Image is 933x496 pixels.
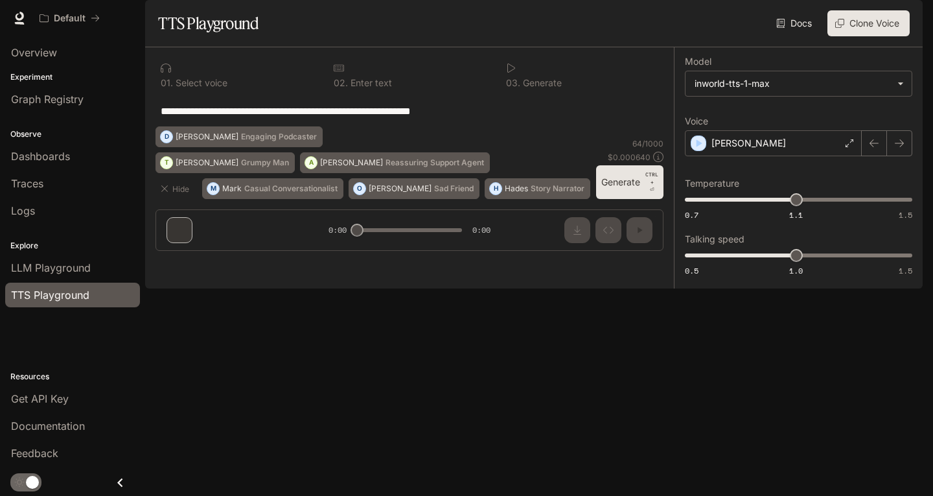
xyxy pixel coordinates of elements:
[685,209,698,220] span: 0.7
[711,137,786,150] p: [PERSON_NAME]
[161,126,172,147] div: D
[173,78,227,88] p: Select voice
[161,78,173,88] p: 0 1 .
[899,265,912,276] span: 1.5
[632,138,663,149] p: 64 / 1000
[685,117,708,126] p: Voice
[176,133,238,141] p: [PERSON_NAME]
[685,71,912,96] div: inworld-tts-1-max
[645,171,658,194] p: ⏎
[485,178,590,199] button: HHadesStory Narrator
[348,78,392,88] p: Enter text
[241,159,289,167] p: Grumpy Man
[161,152,172,173] div: T
[155,152,295,173] button: T[PERSON_NAME]Grumpy Man
[300,152,490,173] button: A[PERSON_NAME]Reassuring Support Agent
[685,235,744,244] p: Talking speed
[354,178,365,199] div: O
[531,185,584,193] p: Story Narrator
[176,159,238,167] p: [PERSON_NAME]
[320,159,383,167] p: [PERSON_NAME]
[222,185,242,193] p: Mark
[685,57,711,66] p: Model
[202,178,343,199] button: MMarkCasual Conversationalist
[685,265,698,276] span: 0.5
[434,185,474,193] p: Sad Friend
[155,178,197,199] button: Hide
[505,185,528,193] p: Hades
[506,78,520,88] p: 0 3 .
[349,178,479,199] button: O[PERSON_NAME]Sad Friend
[789,209,803,220] span: 1.1
[789,265,803,276] span: 1.0
[608,152,651,163] p: $ 0.000640
[54,13,86,24] p: Default
[34,5,106,31] button: All workspaces
[241,133,317,141] p: Engaging Podcaster
[645,171,658,186] p: CTRL +
[596,165,663,199] button: GenerateCTRL +⏎
[695,77,891,90] div: inworld-tts-1-max
[386,159,484,167] p: Reassuring Support Agent
[774,10,817,36] a: Docs
[158,10,259,36] h1: TTS Playground
[305,152,317,173] div: A
[899,209,912,220] span: 1.5
[685,179,739,188] p: Temperature
[244,185,338,193] p: Casual Conversationalist
[207,178,219,199] div: M
[155,126,323,147] button: D[PERSON_NAME]Engaging Podcaster
[827,10,910,36] button: Clone Voice
[520,78,562,88] p: Generate
[490,178,501,199] div: H
[369,185,432,193] p: [PERSON_NAME]
[334,78,348,88] p: 0 2 .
